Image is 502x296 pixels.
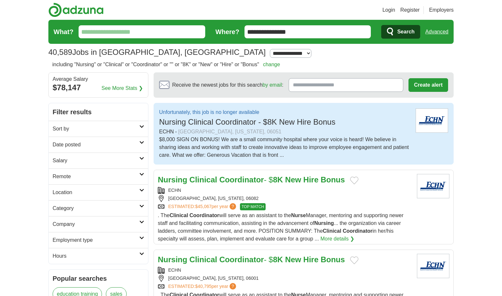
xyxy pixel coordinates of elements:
[53,252,139,260] h2: Hours
[158,255,345,264] a: Nursing Clinical Coordinator- $8K New Hire Bonus
[53,141,139,149] h2: Date posted
[425,25,448,38] a: Advanced
[102,84,143,92] a: See More Stats ❯
[303,255,319,264] strong: Hire
[416,108,448,133] img: J-Vers logo
[158,175,345,184] a: Nursing Clinical Coordinator- $8K New Hire Bonus
[417,174,449,198] img: ECHN logo
[168,188,181,193] a: ECHN
[190,213,220,218] strong: Coordinator
[53,125,139,133] h2: Sort by
[323,228,341,234] strong: Clinical
[48,46,72,58] span: 40,589
[273,175,283,184] strong: 8K
[158,175,187,184] strong: Nursing
[303,175,319,184] strong: Hire
[285,255,301,264] strong: New
[53,173,139,180] h2: Remote
[195,204,212,209] span: $45,067
[189,255,217,264] strong: Clinical
[417,254,449,278] img: ECHN logo
[158,255,187,264] strong: Nursing
[168,267,181,273] a: ECHN
[195,284,212,289] span: $40,795
[49,153,148,168] a: Salary
[219,175,264,184] strong: Coordinator
[53,220,139,228] h2: Company
[400,6,420,14] a: Register
[158,213,404,241] span: . The will serve as an assistant to the Manager, mentoring and supporting newer staff and facilit...
[49,121,148,137] a: Sort by
[49,232,148,248] a: Employment type
[273,255,283,264] strong: 8K
[53,236,139,244] h2: Employment type
[350,256,358,264] button: Add to favorite jobs
[230,283,236,290] span: ?
[158,195,412,202] div: [GEOGRAPHIC_DATA], [US_STATE], 06082
[397,25,414,38] span: Search
[159,117,335,126] span: Nursing Clinical Coordinator - $8K New Hire Bonus
[285,175,301,184] strong: New
[343,228,372,234] strong: Coordinator
[263,82,282,88] a: by email
[175,128,177,136] span: -
[189,175,217,184] strong: Clinical
[381,25,420,39] button: Search
[54,27,73,37] label: What?
[49,103,148,121] h2: Filter results
[48,48,266,56] h1: Jobs in [GEOGRAPHIC_DATA], [GEOGRAPHIC_DATA]
[172,81,283,89] span: Receive the newest jobs for this search :
[168,283,237,290] a: ESTIMATED:$40,795per year?
[159,128,410,136] div: ECHN
[320,255,345,264] strong: Bonus
[291,213,306,218] strong: Nurse
[52,61,280,68] h2: including "Nursing" or "Clinical" or "Coordinator" or "" or "8K" or "New" or "Hire" or "Bonus"
[350,177,358,184] button: Add to favorite jobs
[53,189,139,196] h2: Location
[159,108,335,116] p: Unfortunately, this job is no longer available
[53,274,144,283] h2: Popular searches
[219,255,264,264] strong: Coordinator
[263,62,280,67] a: change
[429,6,454,14] a: Employers
[240,203,266,210] span: TOP MATCH
[178,128,282,136] div: [GEOGRAPHIC_DATA], [US_STATE], 06051
[53,157,139,165] h2: Salary
[169,213,188,218] strong: Clinical
[383,6,395,14] a: Login
[159,136,410,159] div: $8,000 SIGN ON BONUS! We are a small community hospital where your voice is heard! We believe in ...
[49,216,148,232] a: Company
[49,200,148,216] a: Category
[49,248,148,264] a: Hours
[53,77,144,82] div: Average Salary
[158,275,412,282] div: [GEOGRAPHIC_DATA], [US_STATE], 06001
[320,235,355,243] a: More details ❯
[53,82,144,93] div: $78,147
[320,175,345,184] strong: Bonus
[216,27,239,37] label: Where?
[168,203,237,210] a: ESTIMATED:$45,067per year?
[314,220,334,226] strong: Nursing
[49,137,148,153] a: Date posted
[49,184,148,200] a: Location
[49,168,148,184] a: Remote
[408,78,448,92] button: Create alert
[230,203,236,210] span: ?
[53,204,139,212] h2: Category
[48,3,104,17] img: Adzuna logo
